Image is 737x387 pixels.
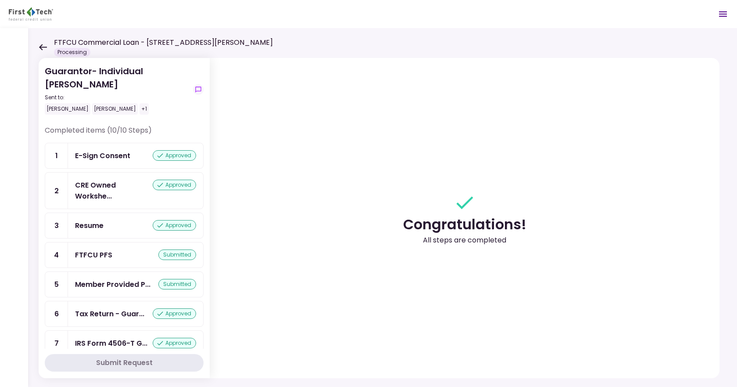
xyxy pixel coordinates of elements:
[45,301,68,326] div: 6
[45,242,68,268] div: 4
[45,143,68,168] div: 1
[75,338,147,349] div: IRS Form 4506-T Guarantor
[96,358,153,368] div: Submit Request
[45,242,204,268] a: 4FTFCU PFSsubmitted
[92,103,138,115] div: [PERSON_NAME]
[153,220,196,231] div: approved
[45,354,204,372] button: Submit Request
[45,172,204,209] a: 2CRE Owned Worksheetapproved
[75,279,150,290] div: Member Provided PFS
[45,213,204,239] a: 3Resumeapproved
[75,308,144,319] div: Tax Return - Guarantor
[45,125,204,143] div: Completed items (10/10 Steps)
[45,301,204,327] a: 6Tax Return - Guarantorapproved
[153,308,196,319] div: approved
[75,150,130,161] div: E-Sign Consent
[45,272,68,297] div: 5
[158,279,196,289] div: submitted
[45,143,204,169] a: 1E-Sign Consentapproved
[75,250,112,260] div: FTFCU PFS
[45,331,68,356] div: 7
[45,330,204,356] a: 7IRS Form 4506-T Guarantorapproved
[9,7,53,21] img: Partner icon
[712,4,733,25] button: Open menu
[45,94,190,101] div: Sent to:
[153,180,196,190] div: approved
[45,103,90,115] div: [PERSON_NAME]
[45,65,190,115] div: Guarantor- Individual [PERSON_NAME]
[153,150,196,161] div: approved
[158,250,196,260] div: submitted
[140,103,149,115] div: +1
[45,271,204,297] a: 5Member Provided PFSsubmitted
[403,214,526,235] div: Congratulations!
[54,37,273,48] h1: FTFCU Commercial Loan - [STREET_ADDRESS][PERSON_NAME]
[193,84,204,95] button: show-messages
[45,213,68,238] div: 3
[75,220,104,231] div: Resume
[153,338,196,348] div: approved
[75,180,153,202] div: CRE Owned Worksheet
[423,235,506,246] div: All steps are completed
[45,173,68,209] div: 2
[54,48,90,57] div: Processing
